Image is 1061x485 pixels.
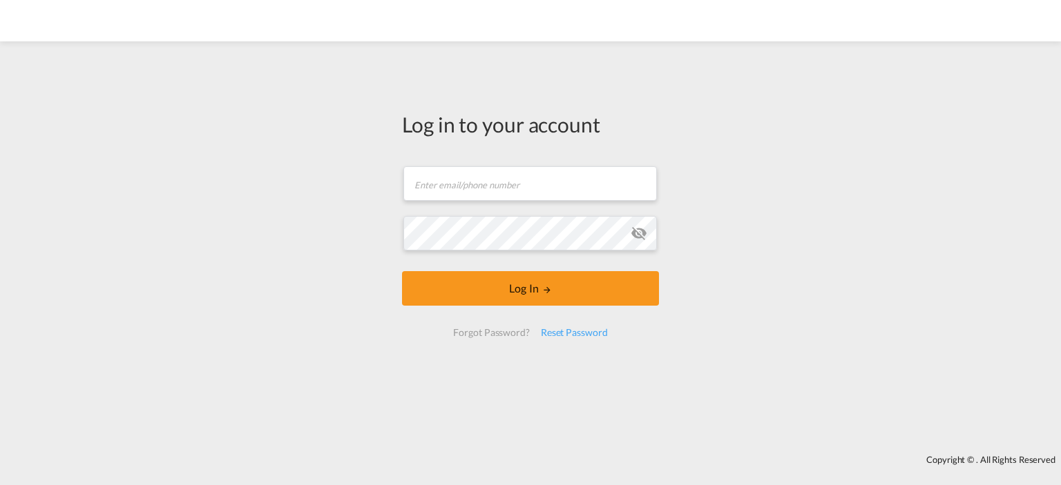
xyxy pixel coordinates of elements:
button: LOGIN [402,271,659,306]
div: Forgot Password? [448,320,535,345]
md-icon: icon-eye-off [631,225,647,241]
input: Enter email/phone number [403,166,657,201]
div: Log in to your account [402,110,659,139]
div: Reset Password [535,320,613,345]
